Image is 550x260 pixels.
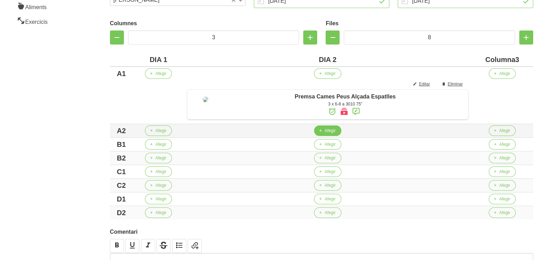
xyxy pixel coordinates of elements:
[489,125,516,136] button: Afegir
[113,207,130,218] div: D2
[325,70,335,77] span: Afegir
[314,180,341,191] button: Afegir
[145,139,172,150] button: Afegir
[326,19,533,28] label: Files
[409,79,436,89] button: Editar
[489,139,516,150] button: Afegir
[499,182,510,189] span: Afegir
[325,169,335,175] span: Afegir
[325,141,335,148] span: Afegir
[113,125,130,136] div: A2
[489,68,516,79] button: Afegir
[113,153,130,163] div: B2
[419,81,430,87] span: Editar
[145,153,172,163] button: Afegir
[499,210,510,216] span: Afegir
[187,54,468,65] div: DIA 2
[314,194,341,204] button: Afegir
[155,210,166,216] span: Afegir
[474,54,530,65] div: Columna3
[314,125,341,136] button: Afegir
[226,101,465,107] div: 3 x 6-8 a 3010 75"
[437,79,468,89] button: Eliminar
[499,128,510,134] span: Afegir
[155,182,166,189] span: Afegir
[145,68,172,79] button: Afegir
[145,207,172,218] button: Afegir
[113,68,130,79] div: A1
[489,207,516,218] button: Afegir
[135,54,181,65] div: DIA 1
[314,153,341,163] button: Afegir
[314,166,341,177] button: Afegir
[499,70,510,77] span: Afegir
[314,207,341,218] button: Afegir
[499,155,510,161] span: Afegir
[155,141,166,148] span: Afegir
[155,70,166,77] span: Afegir
[325,128,335,134] span: Afegir
[499,169,510,175] span: Afegir
[113,194,130,204] div: D1
[499,141,510,148] span: Afegir
[325,210,335,216] span: Afegir
[155,155,166,161] span: Afegir
[110,228,533,236] label: Comentari
[314,68,341,79] button: Afegir
[145,194,172,204] button: Afegir
[448,81,463,87] span: Eliminar
[489,180,516,191] button: Afegir
[489,194,516,204] button: Afegir
[295,94,396,100] span: Premsa Cames Peus Alçada Espatlles
[499,196,510,202] span: Afegir
[110,19,318,28] label: Columnes
[325,196,335,202] span: Afegir
[145,125,172,136] button: Afegir
[489,166,516,177] button: Afegir
[113,180,130,191] div: C2
[155,128,166,134] span: Afegir
[325,182,335,189] span: Afegir
[489,153,516,163] button: Afegir
[113,139,130,150] div: B1
[145,180,172,191] button: Afegir
[113,166,130,177] div: C1
[325,155,335,161] span: Afegir
[155,196,166,202] span: Afegir
[203,97,208,102] img: 8ea60705-12ae-42e8-83e1-4ba62b1261d5%2Factivities%2F82988-premsa-cames-peus-separats-png.png
[13,14,72,28] a: Exercicis
[145,166,172,177] button: Afegir
[155,169,166,175] span: Afegir
[314,139,341,150] button: Afegir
